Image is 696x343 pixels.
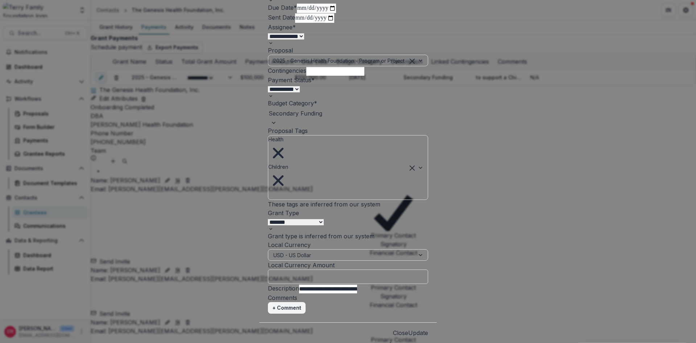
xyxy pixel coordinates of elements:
label: Local Currency Amount [268,262,335,269]
div: Clear selected options [410,57,415,64]
label: Payment Status [268,76,315,84]
label: Grant Type [268,209,299,217]
div: These tags are inferred from our system [268,200,428,209]
button: Update [408,329,428,337]
span: Children [268,164,288,170]
label: Contingencies [268,67,306,74]
label: Sent Date [268,14,295,21]
label: Due Date [268,4,297,11]
div: Remove Children [268,171,288,191]
label: Local Currency [268,241,311,248]
button: Close [393,329,408,337]
label: Description [268,285,299,292]
label: Proposal Tags [268,127,308,134]
label: Budget Category [268,100,317,107]
label: Assignee [268,24,296,31]
div: Clear selected options [410,164,415,171]
div: Grant type is inferred from our system [268,232,428,240]
button: + Comment [268,302,306,314]
span: Health [268,136,283,142]
label: Proposal [268,47,293,54]
label: Comments [268,294,297,301]
div: Remove Health [268,143,288,163]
